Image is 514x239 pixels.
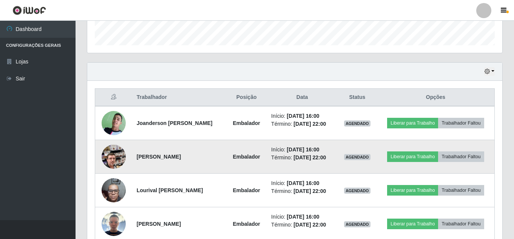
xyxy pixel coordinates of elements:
img: CoreUI Logo [12,6,46,15]
time: [DATE] 16:00 [287,113,319,119]
th: Opções [377,89,495,106]
button: Liberar para Trabalho [387,219,438,229]
li: Início: [271,146,333,154]
li: Término: [271,221,333,229]
button: Trabalhador Faltou [438,118,484,128]
li: Início: [271,112,333,120]
button: Liberar para Trabalho [387,185,438,196]
li: Término: [271,120,333,128]
strong: Embalador [233,120,260,126]
strong: Joanderson [PERSON_NAME] [137,120,213,126]
strong: Embalador [233,187,260,193]
time: [DATE] 16:00 [287,146,319,153]
button: Trabalhador Faltou [438,151,484,162]
img: 1752365039975.jpeg [102,174,126,206]
span: AGENDADO [344,154,370,160]
img: 1753462456105.jpeg [102,212,126,236]
strong: Embalador [233,221,260,227]
th: Status [338,89,377,106]
time: [DATE] 22:00 [293,121,326,127]
th: Data [267,89,338,106]
li: Término: [271,154,333,162]
button: Trabalhador Faltou [438,219,484,229]
th: Trabalhador [132,89,226,106]
time: [DATE] 22:00 [293,188,326,194]
strong: [PERSON_NAME] [137,154,181,160]
strong: Lourival [PERSON_NAME] [137,187,203,193]
span: AGENDADO [344,120,370,126]
span: AGENDADO [344,221,370,227]
li: Início: [271,213,333,221]
time: [DATE] 22:00 [293,154,326,160]
time: [DATE] 16:00 [287,214,319,220]
strong: [PERSON_NAME] [137,221,181,227]
th: Posição [226,89,267,106]
li: Término: [271,187,333,195]
li: Início: [271,179,333,187]
time: [DATE] 16:00 [287,180,319,186]
img: 1699235527028.jpeg [102,135,126,178]
button: Liberar para Trabalho [387,118,438,128]
time: [DATE] 22:00 [293,222,326,228]
button: Trabalhador Faltou [438,185,484,196]
strong: Embalador [233,154,260,160]
span: AGENDADO [344,188,370,194]
img: 1697137663961.jpeg [102,106,126,140]
button: Liberar para Trabalho [387,151,438,162]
